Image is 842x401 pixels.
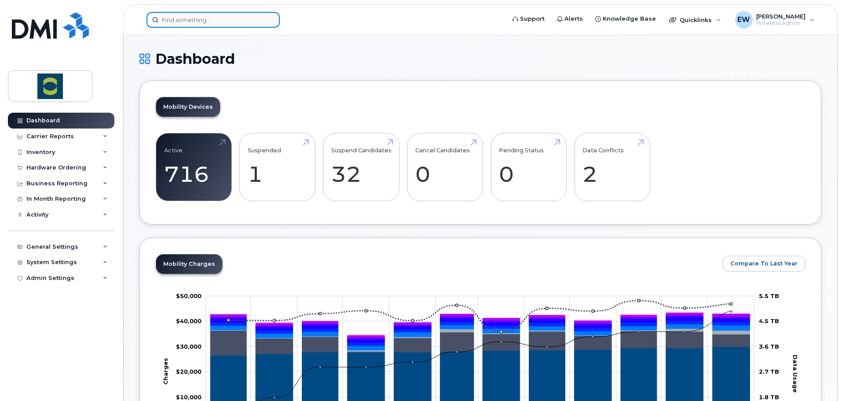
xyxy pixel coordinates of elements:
tspan: $50,000 [176,292,201,299]
g: $0 [176,318,201,325]
tspan: 5.5 TB [759,292,779,299]
g: $0 [176,343,201,350]
button: Compare To Last Year [723,256,805,272]
span: Compare To Last Year [730,259,798,268]
g: $0 [176,292,201,299]
a: Mobility Devices [156,97,220,117]
a: Mobility Charges [156,254,222,274]
tspan: 2.7 TB [759,368,779,375]
tspan: 3.6 TB [759,343,779,350]
tspan: $20,000 [176,368,201,375]
a: Suspended 1 [248,138,307,196]
tspan: $30,000 [176,343,201,350]
a: Suspend Candidates 32 [331,138,392,196]
tspan: 4.5 TB [759,318,779,325]
tspan: Charges [162,358,169,385]
g: Roaming [210,331,750,356]
tspan: $10,000 [176,394,201,401]
h1: Dashboard [139,51,821,66]
a: Cancel Candidates 0 [415,138,475,196]
g: $0 [176,368,201,375]
g: $0 [176,394,201,401]
a: Active 716 [164,138,223,196]
tspan: 1.8 TB [759,394,779,401]
tspan: $40,000 [176,318,201,325]
a: Data Conflicts 2 [582,138,642,196]
tspan: Data Usage [792,355,799,393]
a: Pending Status 0 [499,138,558,196]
